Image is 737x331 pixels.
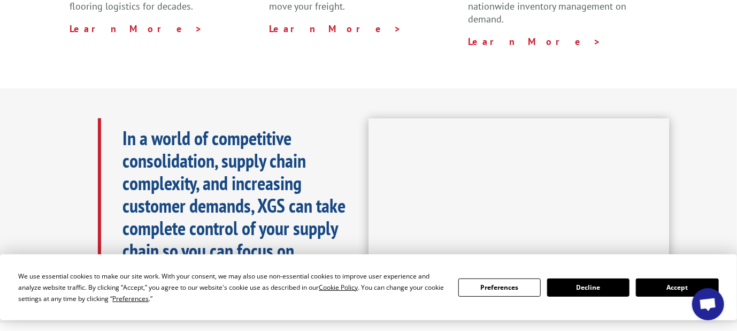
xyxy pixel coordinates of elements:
[18,270,445,304] div: We use essential cookies to make our site work. With your consent, we may also use non-essential ...
[70,22,203,35] a: Learn More >
[468,35,601,48] a: Learn More >
[269,22,402,35] a: Learn More >
[319,283,358,292] span: Cookie Policy
[368,118,669,288] iframe: XGS Logistics Solutions
[547,279,629,297] button: Decline
[692,288,724,320] div: Open chat
[122,125,346,285] b: In a world of competitive consolidation, supply chain complexity, and increasing customer demands...
[458,279,541,297] button: Preferences
[636,279,718,297] button: Accept
[112,294,149,303] span: Preferences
